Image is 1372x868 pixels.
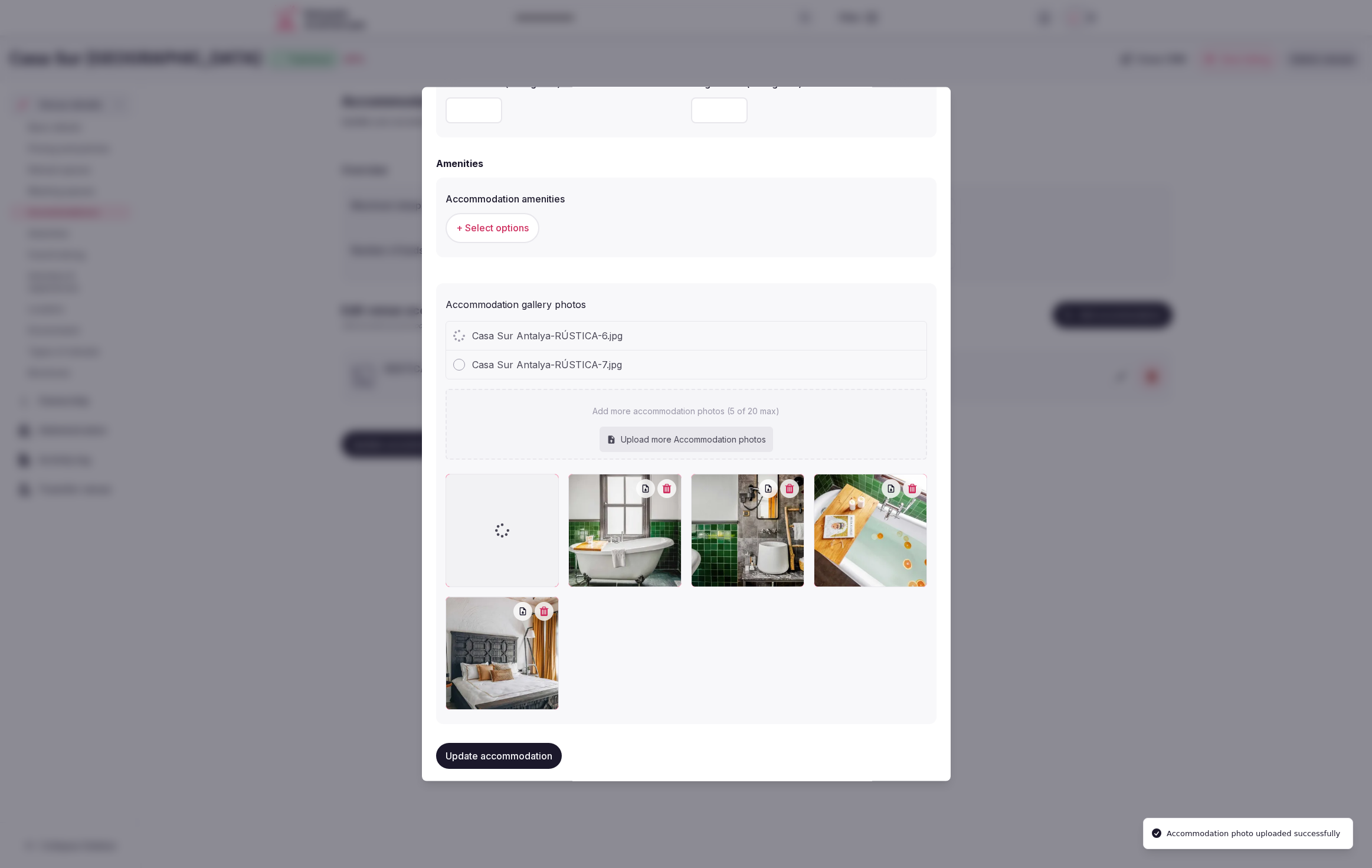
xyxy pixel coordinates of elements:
div: Upload more Accommodation photos [600,426,773,452]
div: Casa Sur Antalya-RÚSTICA-4.jpg [568,473,682,587]
div: Accommodation gallery photos [446,292,927,311]
button: Update accommodation [436,742,562,768]
span: + Select options [456,221,529,234]
div: Casa Sur Antalya-RÚSTICA-2.jpg [814,473,927,587]
div: Casa Sur Antalya-RÚSTICA-3.jpg [691,473,804,587]
span: Casa Sur Antalya-RÚSTICA-6.jpg [472,328,623,342]
h2: Amenities [436,156,483,171]
label: Double beds (configured) [446,78,682,88]
label: Accommodation amenities [446,194,927,204]
p: Add more accommodation photos (5 of 20 max) [592,405,780,417]
label: Single beds (configured) [691,78,927,88]
div: Casa Sur Antalya-RÚSTICA-1.jpg [446,596,559,709]
span: Casa Sur Antalya-RÚSTICA-7.jpg [472,357,622,371]
button: + Select options [446,213,539,243]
